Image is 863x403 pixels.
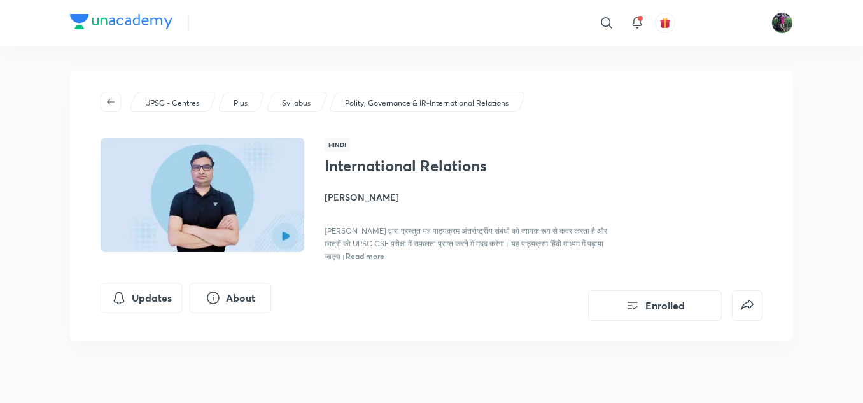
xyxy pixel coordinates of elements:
[145,97,199,109] p: UPSC - Centres
[732,290,762,321] button: false
[70,14,172,32] a: Company Logo
[70,14,172,29] img: Company Logo
[101,283,182,313] button: Updates
[143,97,202,109] a: UPSC - Centres
[282,97,311,109] p: Syllabus
[190,283,271,313] button: About
[234,97,248,109] p: Plus
[280,97,313,109] a: Syllabus
[232,97,250,109] a: Plus
[325,157,533,175] h1: International Relations
[99,136,306,253] img: Thumbnail
[771,12,793,34] img: Ravishekhar Kumar
[345,97,509,109] p: Polity, Governance & IR-International Relations
[343,97,511,109] a: Polity, Governance & IR-International Relations
[659,17,671,29] img: avatar
[655,13,675,33] button: avatar
[325,226,607,261] span: [PERSON_NAME] द्वारा प्रस्तुत यह पाठ्यक्रम अंतर्राष्ट्रीय संबंधों को व्यापक रूप से कवर करता है और...
[325,138,350,152] span: Hindi
[346,251,384,261] span: Read more
[325,190,610,204] h4: [PERSON_NAME]
[588,290,722,321] button: Enrolled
